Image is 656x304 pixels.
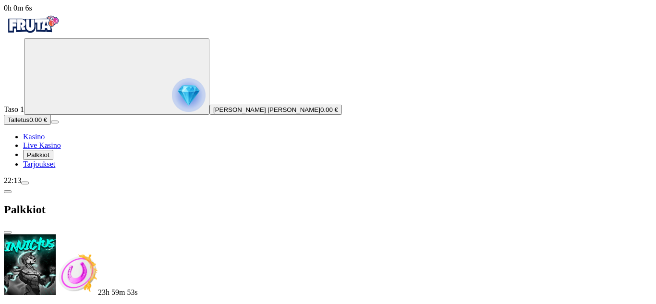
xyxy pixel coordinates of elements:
[56,253,98,295] img: Freespins bonus icon
[213,106,320,113] span: [PERSON_NAME] [PERSON_NAME]
[172,78,206,112] img: reward progress
[27,151,49,158] span: Palkkiot
[4,30,61,38] a: Fruta
[4,12,61,36] img: Fruta
[4,190,12,193] button: chevron-left icon
[23,133,45,141] span: Kasino
[4,4,32,12] span: user session time
[23,141,61,149] span: Live Kasino
[320,106,338,113] span: 0.00 €
[8,116,29,123] span: Talletus
[23,133,45,141] a: diamond iconKasino
[4,105,24,113] span: Taso 1
[4,234,56,295] img: Invictus
[23,160,55,168] span: Tarjoukset
[4,231,12,234] button: close
[4,115,51,125] button: Talletusplus icon0.00 €
[4,176,21,184] span: 22:13
[98,288,138,296] span: countdown
[51,121,59,123] button: menu
[23,160,55,168] a: gift-inverted iconTarjoukset
[23,141,61,149] a: poker-chip iconLive Kasino
[4,203,652,216] h2: Palkkiot
[21,182,29,184] button: menu
[23,150,53,160] button: reward iconPalkkiot
[24,38,209,115] button: reward progress
[4,12,652,169] nav: Primary
[29,116,47,123] span: 0.00 €
[209,105,342,115] button: [PERSON_NAME] [PERSON_NAME]0.00 €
